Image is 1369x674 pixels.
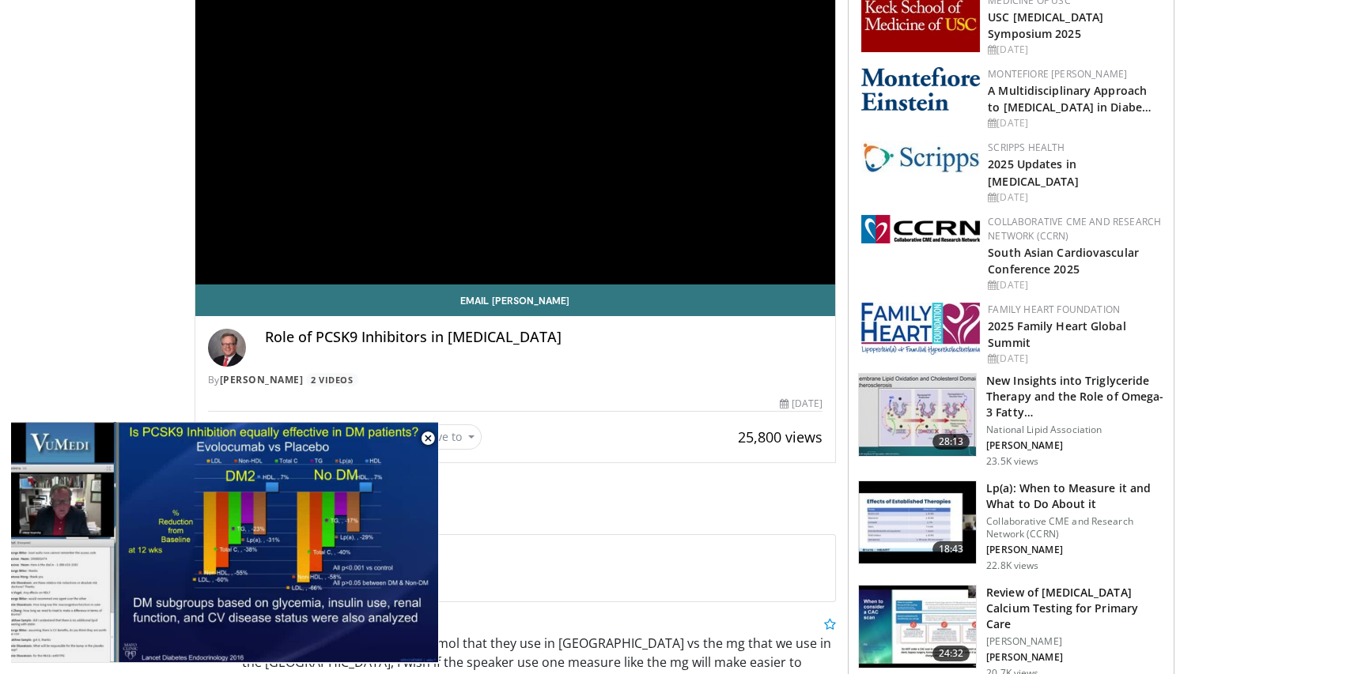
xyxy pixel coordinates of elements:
[986,455,1038,468] p: 23.5K views
[306,373,358,386] a: 2 Videos
[986,515,1164,540] p: Collaborative CME and Research Network (CCRN)
[988,141,1065,154] a: Scripps Health
[988,352,1161,366] div: [DATE]
[11,422,438,663] video-js: Video Player
[988,67,1127,81] a: Montefiore [PERSON_NAME]
[988,245,1139,277] a: South Asian Cardiovascular Conference 2025
[738,427,823,446] span: 25,800 views
[195,284,836,316] a: Email [PERSON_NAME]
[988,278,1161,292] div: [DATE]
[986,544,1164,556] p: [PERSON_NAME]
[986,635,1164,648] p: [PERSON_NAME]
[988,83,1152,115] a: A Multidisciplinary Approach to [MEDICAL_DATA] in Diabe…
[861,303,980,355] img: 96363db5-6b1b-407f-974b-715268b29f70.jpeg.150x105_q85_autocrop_double_scale_upscale_version-0.2.jpg
[412,422,444,455] button: Close
[988,9,1103,41] a: USC [MEDICAL_DATA] Symposium 2025
[932,646,970,661] span: 24:32
[859,481,976,563] img: 7a20132b-96bf-405a-bedd-783937203c38.150x105_q85_crop-smart_upscale.jpg
[195,501,837,522] span: Comments 16
[986,373,1164,420] h3: New Insights into Triglyceride Therapy and the Role of Omega-3 Fatty…
[986,480,1164,512] h3: Lp(a): When to Measure it and What to Do About it
[988,116,1161,130] div: [DATE]
[220,373,304,386] a: [PERSON_NAME]
[986,439,1164,452] p: [PERSON_NAME]
[986,424,1164,436] p: National Lipid Association
[932,541,970,557] span: 18:43
[208,329,246,367] img: Avatar
[986,559,1038,572] p: 22.8K views
[858,480,1164,572] a: 18:43 Lp(a): When to Measure it and What to Do About it Collaborative CME and Research Network (C...
[932,434,970,450] span: 28:13
[861,67,980,111] img: b0142b4c-93a1-4b58-8f91-5265c282693c.png.150x105_q85_autocrop_double_scale_upscale_version-0.2.png
[859,586,976,668] img: f4af32e0-a3f3-4dd9-8ed6-e543ca885e6d.150x105_q85_crop-smart_upscale.jpg
[401,424,482,450] button: Save to
[780,397,823,411] div: [DATE]
[265,329,823,346] h4: Role of PCSK9 Inhibitors in [MEDICAL_DATA]
[986,651,1164,664] p: [PERSON_NAME]
[988,303,1120,316] a: Family Heart Foundation
[861,215,980,243] img: a04ee3ba-8487-4636-b0fb-5e8d268f3737.png.150x105_q85_autocrop_double_scale_upscale_version-0.2.png
[861,141,980,173] img: c9f2b0b7-b02a-4276-a72a-b0cbb4230bc1.jpg.150x105_q85_autocrop_double_scale_upscale_version-0.2.jpg
[986,585,1164,632] h3: Review of [MEDICAL_DATA] Calcium Testing for Primary Care
[859,374,976,456] img: 45ea033d-f728-4586-a1ce-38957b05c09e.150x105_q85_crop-smart_upscale.jpg
[988,190,1161,205] div: [DATE]
[988,318,1125,350] a: 2025 Family Heart Global Summit
[988,43,1161,57] div: [DATE]
[858,373,1164,468] a: 28:13 New Insights into Triglyceride Therapy and the Role of Omega-3 Fatty… National Lipid Associ...
[208,373,823,387] div: By
[988,215,1161,243] a: Collaborative CME and Research Network (CCRN)
[988,156,1078,188] a: 2025 Updates in [MEDICAL_DATA]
